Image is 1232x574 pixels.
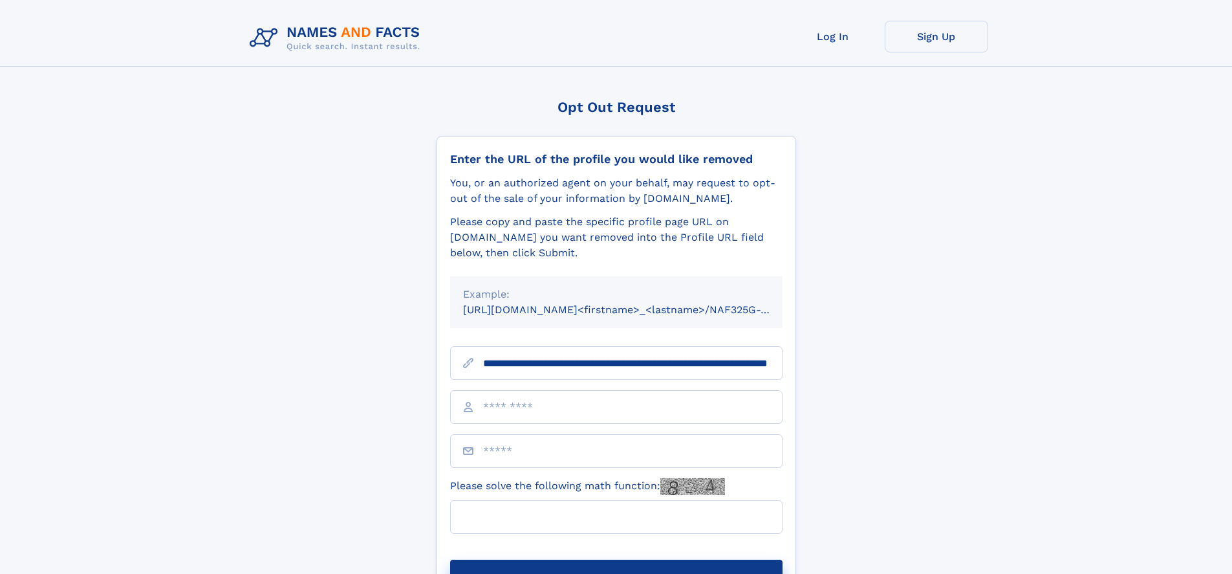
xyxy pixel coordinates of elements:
[244,21,431,56] img: Logo Names and Facts
[437,99,796,115] div: Opt Out Request
[450,152,783,166] div: Enter the URL of the profile you would like removed
[781,21,885,52] a: Log In
[463,304,807,316] small: [URL][DOMAIN_NAME]<firstname>_<lastname>/NAF325G-xxxxxxxx
[450,214,783,261] div: Please copy and paste the specific profile page URL on [DOMAIN_NAME] you want removed into the Pr...
[885,21,988,52] a: Sign Up
[450,175,783,206] div: You, or an authorized agent on your behalf, may request to opt-out of the sale of your informatio...
[463,287,770,302] div: Example:
[450,478,725,495] label: Please solve the following math function:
